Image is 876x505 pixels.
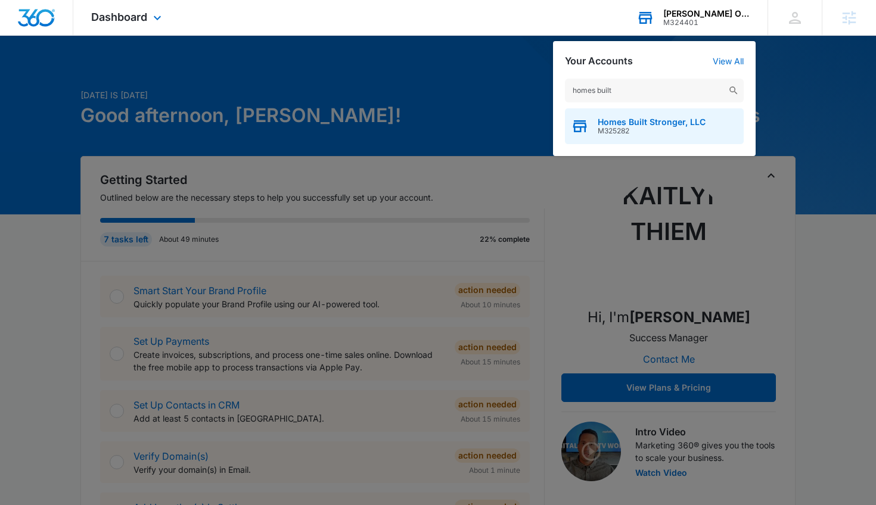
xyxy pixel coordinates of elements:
[713,56,744,66] a: View All
[565,79,744,102] input: Search Accounts
[91,11,147,23] span: Dashboard
[663,18,750,27] div: account id
[663,9,750,18] div: account name
[598,117,706,127] span: Homes Built Stronger, LLC
[565,108,744,144] button: Homes Built Stronger, LLCM325282
[598,127,706,135] span: M325282
[565,55,633,67] h2: Your Accounts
